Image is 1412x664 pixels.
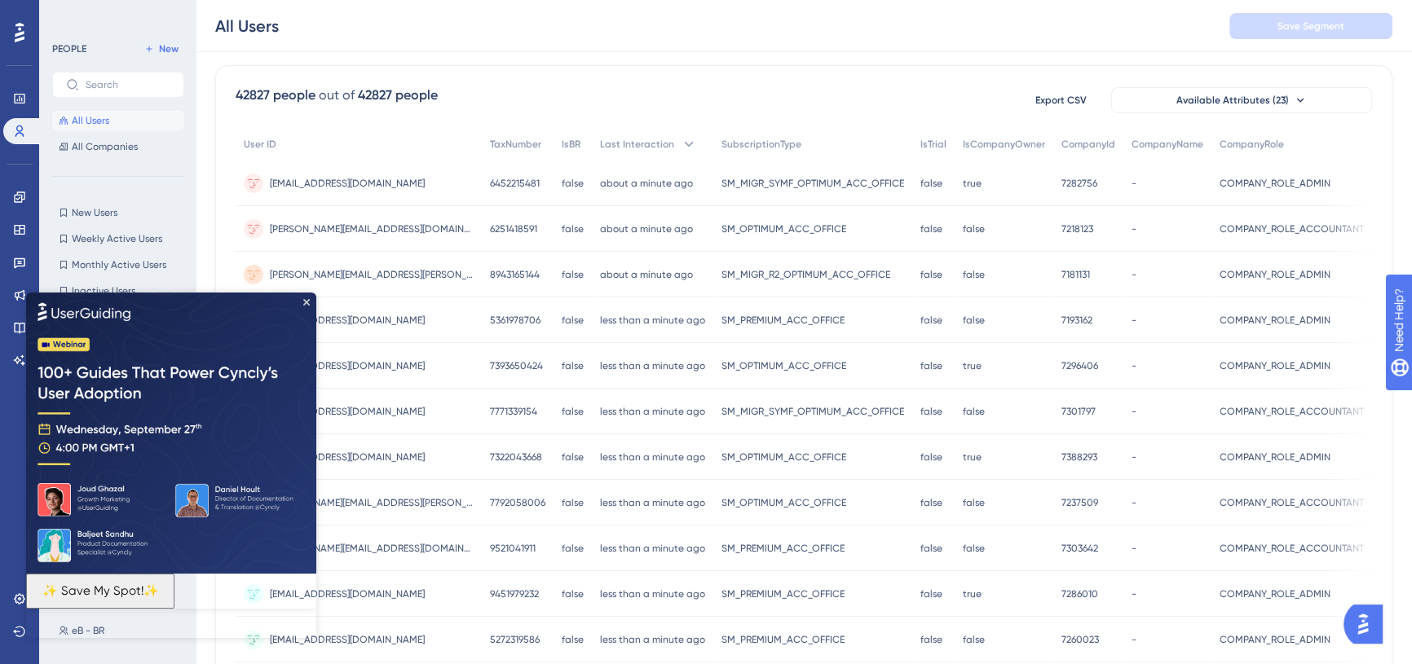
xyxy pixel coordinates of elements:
[270,359,425,372] span: [EMAIL_ADDRESS][DOMAIN_NAME]
[52,255,184,275] button: Monthly Active Users
[963,542,985,555] span: false
[86,79,170,90] input: Search
[270,268,474,281] span: [PERSON_NAME][EMAIL_ADDRESS][PERSON_NAME][DOMAIN_NAME]
[270,405,425,418] span: [EMAIL_ADDRESS][DOMAIN_NAME]
[1061,542,1098,555] span: 7303642
[1220,451,1330,464] span: COMPANY_ROLE_ADMIN
[52,281,184,301] button: Inactive Users
[270,633,425,646] span: [EMAIL_ADDRESS][DOMAIN_NAME]
[721,138,801,151] span: SubscriptionType
[52,203,184,222] button: New Users
[1132,542,1136,555] span: -
[562,222,584,235] span: false
[1220,359,1330,372] span: COMPANY_ROLE_ADMIN
[920,359,942,372] span: false
[1111,87,1372,113] button: Available Attributes (23)
[244,138,276,151] span: User ID
[600,451,705,463] time: less than a minute ago
[1220,633,1330,646] span: COMPANY_ROLE_ADMIN
[1132,268,1136,281] span: -
[562,177,584,190] span: false
[52,137,184,156] button: All Companies
[72,284,135,297] span: Inactive Users
[1132,222,1136,235] span: -
[1061,314,1092,327] span: 7193162
[562,496,584,509] span: false
[920,587,942,600] span: false
[920,314,942,327] span: false
[72,232,162,245] span: Weekly Active Users
[270,587,425,600] span: [EMAIL_ADDRESS][DOMAIN_NAME]
[490,222,537,235] span: 6251418591
[1061,359,1098,372] span: 7296406
[1132,314,1136,327] span: -
[1132,496,1136,509] span: -
[1220,496,1364,509] span: COMPANY_ROLE_ACCOUNTANT
[920,542,942,555] span: false
[562,542,584,555] span: false
[1061,138,1115,151] span: CompanyId
[1132,633,1136,646] span: -
[1277,20,1344,33] span: Save Segment
[1132,359,1136,372] span: -
[490,314,541,327] span: 5361978706
[920,496,942,509] span: false
[600,138,674,151] span: Last Interaction
[1220,268,1330,281] span: COMPANY_ROLE_ADMIN
[721,542,845,555] span: SM_PREMIUM_ACC_OFFICE
[1132,177,1136,190] span: -
[270,451,425,464] span: [EMAIL_ADDRESS][DOMAIN_NAME]
[1220,138,1284,151] span: CompanyRole
[490,587,539,600] span: 9451979232
[1061,405,1096,418] span: 7301797
[963,405,985,418] span: false
[721,359,846,372] span: SM_OPTIMUM_ACC_OFFICE
[1344,600,1392,649] iframe: UserGuiding AI Assistant Launcher
[920,222,942,235] span: false
[1220,314,1330,327] span: COMPANY_ROLE_ADMIN
[358,86,438,105] div: 42827 people
[920,138,946,151] span: IsTrial
[270,177,425,190] span: [EMAIL_ADDRESS][DOMAIN_NAME]
[1220,405,1364,418] span: COMPANY_ROLE_ACCOUNTANT
[600,360,705,372] time: less than a minute ago
[490,177,540,190] span: 6452215481
[721,405,904,418] span: SM_MIGR_SYMF_OPTIMUM_ACC_OFFICE
[1220,222,1364,235] span: COMPANY_ROLE_ACCOUNTANT
[1020,87,1101,113] button: Export CSV
[319,86,355,105] div: out of
[600,543,705,554] time: less than a minute ago
[963,177,982,190] span: true
[236,86,315,105] div: 42827 people
[600,634,705,645] time: less than a minute ago
[490,138,541,151] span: TaxNumber
[1132,138,1203,151] span: CompanyName
[1176,94,1289,107] span: Available Attributes (23)
[721,177,904,190] span: SM_MIGR_SYMF_OPTIMUM_ACC_OFFICE
[490,542,536,555] span: 9521041911
[270,496,474,509] span: [PERSON_NAME][EMAIL_ADDRESS][PERSON_NAME][DOMAIN_NAME]
[1035,94,1087,107] span: Export CSV
[963,633,985,646] span: false
[562,633,584,646] span: false
[600,497,705,508] time: less than a minute ago
[600,588,705,600] time: less than a minute ago
[270,314,425,327] span: [EMAIL_ADDRESS][DOMAIN_NAME]
[963,587,982,600] span: true
[270,542,474,555] span: [PERSON_NAME][EMAIL_ADDRESS][DOMAIN_NAME]
[1220,177,1330,190] span: COMPANY_ROLE_ADMIN
[963,138,1045,151] span: IsCompanyOwner
[562,405,584,418] span: false
[963,451,982,464] span: true
[963,314,985,327] span: false
[920,405,942,418] span: false
[490,359,543,372] span: 7393650424
[490,496,545,509] span: 7792058006
[1061,222,1093,235] span: 7218123
[215,15,279,37] div: All Users
[920,633,942,646] span: false
[490,633,540,646] span: 5272319586
[721,268,890,281] span: SM_MIGR_R2_OPTIMUM_ACC_OFFICE
[963,268,985,281] span: false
